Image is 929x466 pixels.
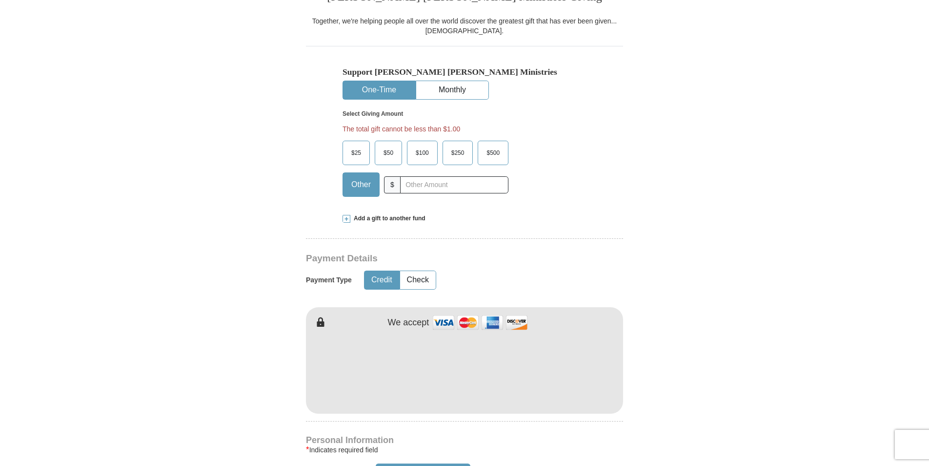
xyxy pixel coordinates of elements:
[306,444,623,456] div: Indicates required field
[446,146,469,160] span: $250
[343,81,415,99] button: One-Time
[384,176,401,193] span: $
[482,146,505,160] span: $500
[400,271,436,289] button: Check
[346,177,376,192] span: Other
[306,436,623,444] h4: Personal Information
[416,81,488,99] button: Monthly
[350,214,425,223] span: Add a gift to another fund
[411,146,434,160] span: $100
[364,271,399,289] button: Credit
[343,67,586,77] h5: Support [PERSON_NAME] [PERSON_NAME] Ministries
[306,253,555,264] h3: Payment Details
[343,110,403,117] strong: Select Giving Amount
[306,16,623,36] div: Together, we're helping people all over the world discover the greatest gift that has ever been g...
[431,312,529,333] img: credit cards accepted
[388,318,429,328] h4: We accept
[343,124,460,134] li: The total gift cannot be less than $1.00
[306,276,352,284] h5: Payment Type
[400,176,508,193] input: Other Amount
[346,146,366,160] span: $25
[379,146,398,160] span: $50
